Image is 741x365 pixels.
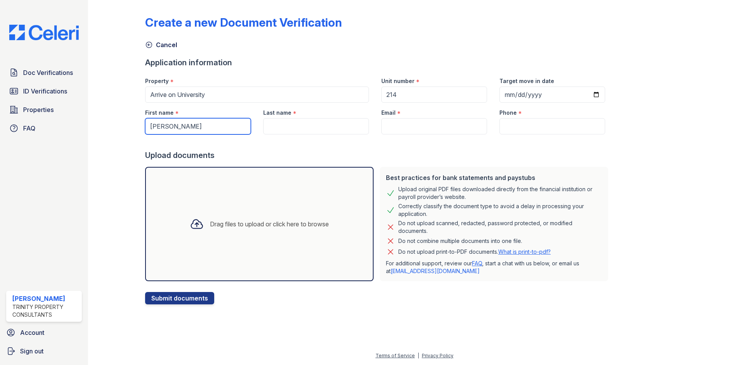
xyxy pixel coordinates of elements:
a: [EMAIL_ADDRESS][DOMAIN_NAME] [391,268,480,274]
a: Account [3,325,85,340]
label: Email [381,109,396,117]
a: ID Verifications [6,83,82,99]
a: What is print-to-pdf? [498,248,551,255]
a: Properties [6,102,82,117]
span: Account [20,328,44,337]
a: Sign out [3,343,85,359]
label: Phone [499,109,517,117]
label: Unit number [381,77,414,85]
img: CE_Logo_Blue-a8612792a0a2168367f1c8372b55b34899dd931a85d93a1a3d3e32e68fde9ad4.png [3,25,85,40]
a: Cancel [145,40,177,49]
a: FAQ [6,121,82,136]
span: ID Verifications [23,87,67,96]
div: Trinity Property Consultants [12,303,79,319]
label: First name [145,109,174,117]
div: Application information [145,57,611,68]
div: Upload documents [145,150,611,161]
div: Do not combine multiple documents into one file. [398,236,522,246]
label: Property [145,77,169,85]
button: Submit documents [145,292,214,304]
a: Doc Verifications [6,65,82,80]
div: | [418,353,419,358]
div: Create a new Document Verification [145,15,342,29]
div: Upload original PDF files downloaded directly from the financial institution or payroll provider’... [398,185,602,201]
a: Privacy Policy [422,353,453,358]
div: Do not upload scanned, redacted, password protected, or modified documents. [398,219,602,235]
span: Doc Verifications [23,68,73,77]
div: Correctly classify the document type to avoid a delay in processing your application. [398,202,602,218]
a: Terms of Service [376,353,415,358]
span: Properties [23,105,54,114]
p: For additional support, review our , start a chat with us below, or email us at [386,260,602,275]
div: Drag files to upload or click here to browse [210,219,329,229]
div: [PERSON_NAME] [12,294,79,303]
span: Sign out [20,346,44,356]
div: Best practices for bank statements and paystubs [386,173,602,182]
span: FAQ [23,124,36,133]
label: Last name [263,109,291,117]
a: FAQ [472,260,482,267]
p: Do not upload print-to-PDF documents. [398,248,551,256]
label: Target move in date [499,77,554,85]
